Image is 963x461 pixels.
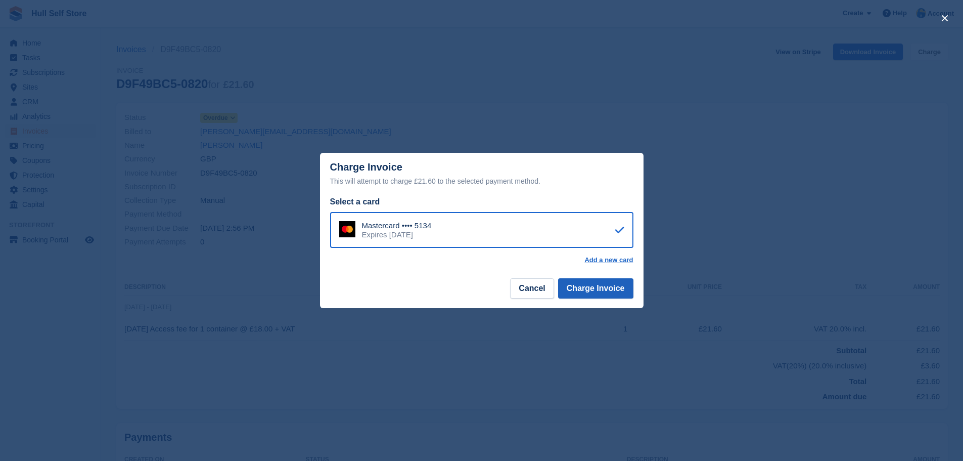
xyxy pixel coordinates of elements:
div: This will attempt to charge £21.60 to the selected payment method. [330,175,633,187]
a: Add a new card [584,256,633,264]
div: Expires [DATE] [362,230,432,239]
div: Mastercard •••• 5134 [362,221,432,230]
button: Cancel [510,278,554,299]
button: Charge Invoice [558,278,633,299]
img: Mastercard Logo [339,221,355,237]
div: Select a card [330,196,633,208]
div: Charge Invoice [330,161,633,187]
button: close [937,10,953,26]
